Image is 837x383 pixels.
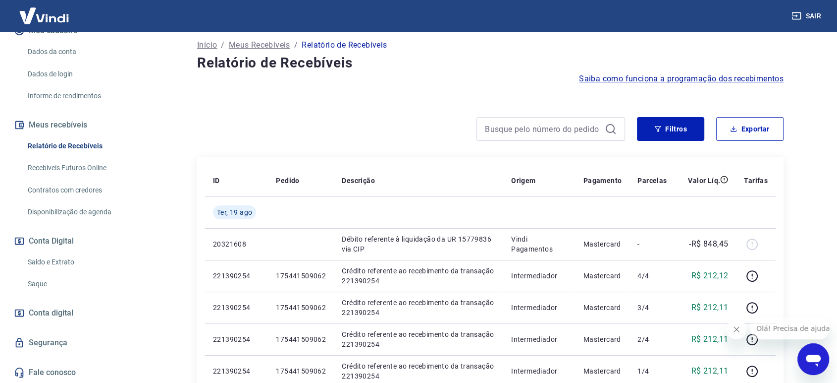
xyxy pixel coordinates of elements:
p: Tarifas [744,176,768,186]
h4: Relatório de Recebíveis [197,53,784,73]
button: Meus recebíveis [12,114,136,136]
p: Crédito referente ao recebimento da transação 221390254 [342,266,495,286]
p: Intermediador [511,271,568,281]
a: Contratos com credores [24,180,136,200]
button: Exportar [716,117,784,141]
a: Saque [24,274,136,294]
p: 221390254 [213,271,260,281]
a: Início [197,39,217,51]
p: Crédito referente ao recebimento da transação 221390254 [342,361,495,381]
p: 1/4 [637,366,667,376]
p: Débito referente à liquidação da UR 15779836 via CIP [342,234,495,254]
p: Mastercard [583,271,622,281]
p: Mastercard [583,366,622,376]
a: Informe de rendimentos [24,86,136,106]
a: Saiba como funciona a programação dos recebimentos [579,73,784,85]
a: Saldo e Extrato [24,252,136,272]
span: Olá! Precisa de ajuda? [6,7,83,15]
a: Dados da conta [24,42,136,62]
a: Segurança [12,332,136,354]
p: R$ 212,12 [691,270,729,282]
p: ID [213,176,220,186]
p: 2/4 [637,334,667,344]
p: Crédito referente ao recebimento da transação 221390254 [342,329,495,349]
img: Vindi [12,0,76,31]
iframe: Mensagem da empresa [750,318,829,339]
p: 221390254 [213,303,260,313]
p: Intermediador [511,334,568,344]
p: Mastercard [583,334,622,344]
p: / [221,39,224,51]
span: Conta digital [29,306,73,320]
p: 20321608 [213,239,260,249]
p: Origem [511,176,535,186]
a: Disponibilização de agenda [24,202,136,222]
p: Pedido [276,176,299,186]
p: Pagamento [583,176,622,186]
button: Filtros [637,117,704,141]
p: 175441509062 [276,271,326,281]
a: Meus Recebíveis [229,39,290,51]
iframe: Botão para abrir a janela de mensagens [797,343,829,375]
p: 175441509062 [276,303,326,313]
p: 221390254 [213,334,260,344]
iframe: Fechar mensagem [727,319,746,339]
p: 3/4 [637,303,667,313]
p: R$ 212,11 [691,302,729,314]
p: Descrição [342,176,375,186]
p: 221390254 [213,366,260,376]
p: R$ 212,11 [691,365,729,377]
p: Valor Líq. [688,176,720,186]
button: Conta Digital [12,230,136,252]
a: Relatório de Recebíveis [24,136,136,156]
p: -R$ 848,45 [689,238,728,250]
button: Sair [789,7,825,25]
p: - [637,239,667,249]
a: Recebíveis Futuros Online [24,158,136,178]
p: Vindi Pagamentos [511,234,568,254]
a: Conta digital [12,302,136,324]
p: 175441509062 [276,334,326,344]
span: Ter, 19 ago [217,207,252,217]
input: Busque pelo número do pedido [485,122,601,136]
p: 4/4 [637,271,667,281]
p: 175441509062 [276,366,326,376]
p: Crédito referente ao recebimento da transação 221390254 [342,298,495,318]
p: Relatório de Recebíveis [302,39,387,51]
p: / [294,39,298,51]
p: Intermediador [511,303,568,313]
p: Mastercard [583,303,622,313]
p: Intermediador [511,366,568,376]
p: Mastercard [583,239,622,249]
p: R$ 212,11 [691,333,729,345]
a: Dados de login [24,64,136,84]
p: Parcelas [637,176,667,186]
